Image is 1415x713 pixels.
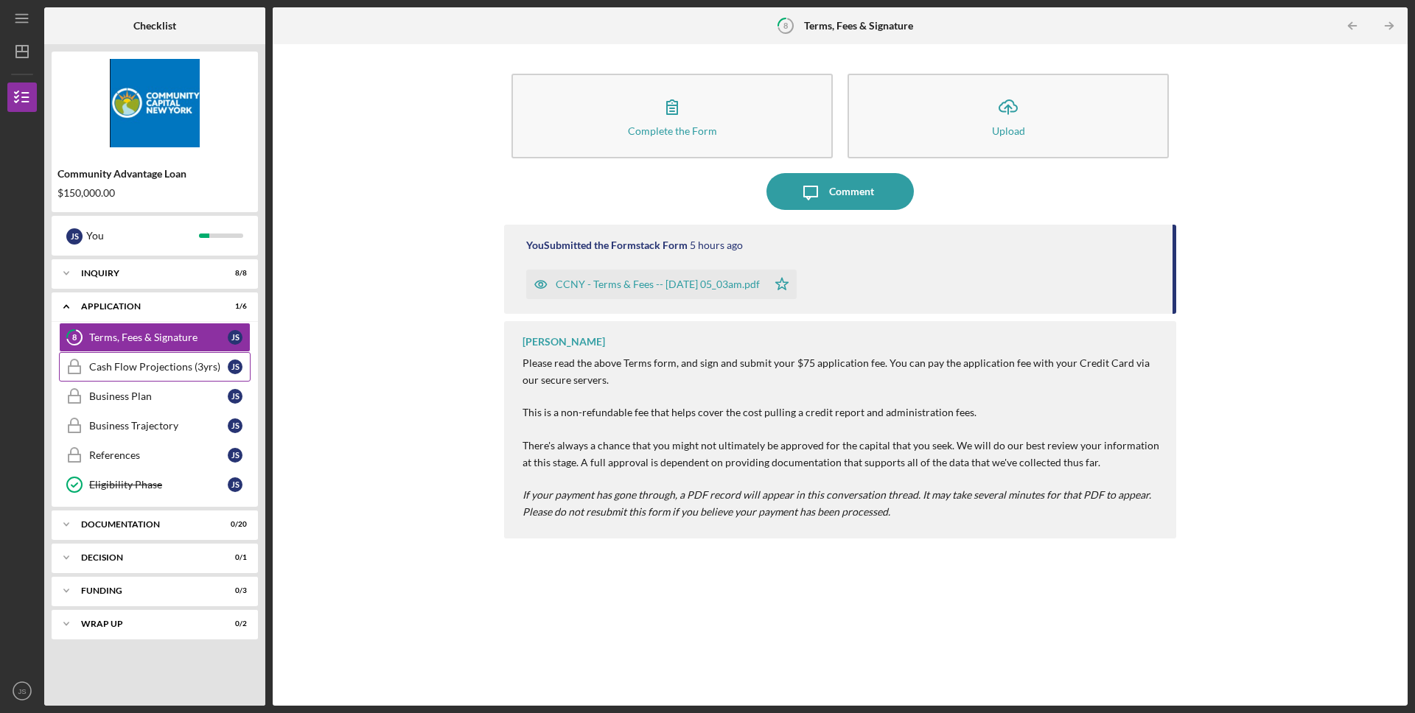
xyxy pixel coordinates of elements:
a: Eligibility PhaseJS [59,470,251,499]
div: $150,000.00 [57,187,252,199]
div: Inquiry [81,269,210,278]
div: J S [228,448,242,463]
div: J S [228,389,242,404]
button: JS [7,676,37,706]
a: 8Terms, Fees & SignatureJS [59,323,251,352]
div: Funding [81,586,210,595]
div: 0 / 2 [220,619,247,628]
div: Cash Flow Projections (3yrs) [89,361,228,373]
time: 2025-09-24 09:03 [690,239,743,251]
div: CCNY - Terms & Fees -- [DATE] 05_03am.pdf [556,278,760,290]
a: Business PlanJS [59,382,251,411]
div: Upload [992,125,1025,136]
div: Decision [81,553,210,562]
div: 0 / 3 [220,586,247,595]
div: Documentation [81,520,210,529]
text: JS [18,687,26,695]
div: Complete the Form [628,125,717,136]
div: Business Plan [89,390,228,402]
div: You Submitted the Formstack Form [526,239,688,251]
em: If your payment has gone through, a PDF record will appear in this conversation thread. It may ta... [523,488,1151,517]
button: Comment [766,173,914,210]
div: 1 / 6 [220,302,247,311]
img: Product logo [52,59,258,147]
div: Eligibility Phase [89,479,228,491]
div: J S [228,330,242,345]
div: Wrap up [81,619,210,628]
div: 8 / 8 [220,269,247,278]
div: J S [228,418,242,433]
button: Complete the Form [511,74,833,158]
b: Checklist [133,20,176,32]
div: 0 / 20 [220,520,247,529]
div: References [89,449,228,461]
tspan: 8 [72,333,77,343]
button: Upload [848,74,1169,158]
div: 0 / 1 [220,553,247,562]
div: Terms, Fees & Signature [89,331,228,343]
a: ReferencesJS [59,440,251,470]
div: J S [66,228,83,245]
div: Community Advantage Loan [57,168,252,180]
div: J S [228,359,242,374]
div: Business Trajectory [89,420,228,432]
div: [PERSON_NAME] [523,336,605,348]
div: You [86,223,199,248]
div: J S [228,477,242,492]
button: CCNY - Terms & Fees -- [DATE] 05_03am.pdf [526,270,797,299]
tspan: 8 [783,21,788,30]
b: Terms, Fees & Signature [804,20,913,32]
p: Please read the above Terms form, and sign and submit your $75 application fee. You can pay the a... [523,355,1161,520]
div: Comment [829,173,874,210]
a: Business TrajectoryJS [59,411,251,440]
div: Application [81,302,210,311]
a: Cash Flow Projections (3yrs)JS [59,352,251,382]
